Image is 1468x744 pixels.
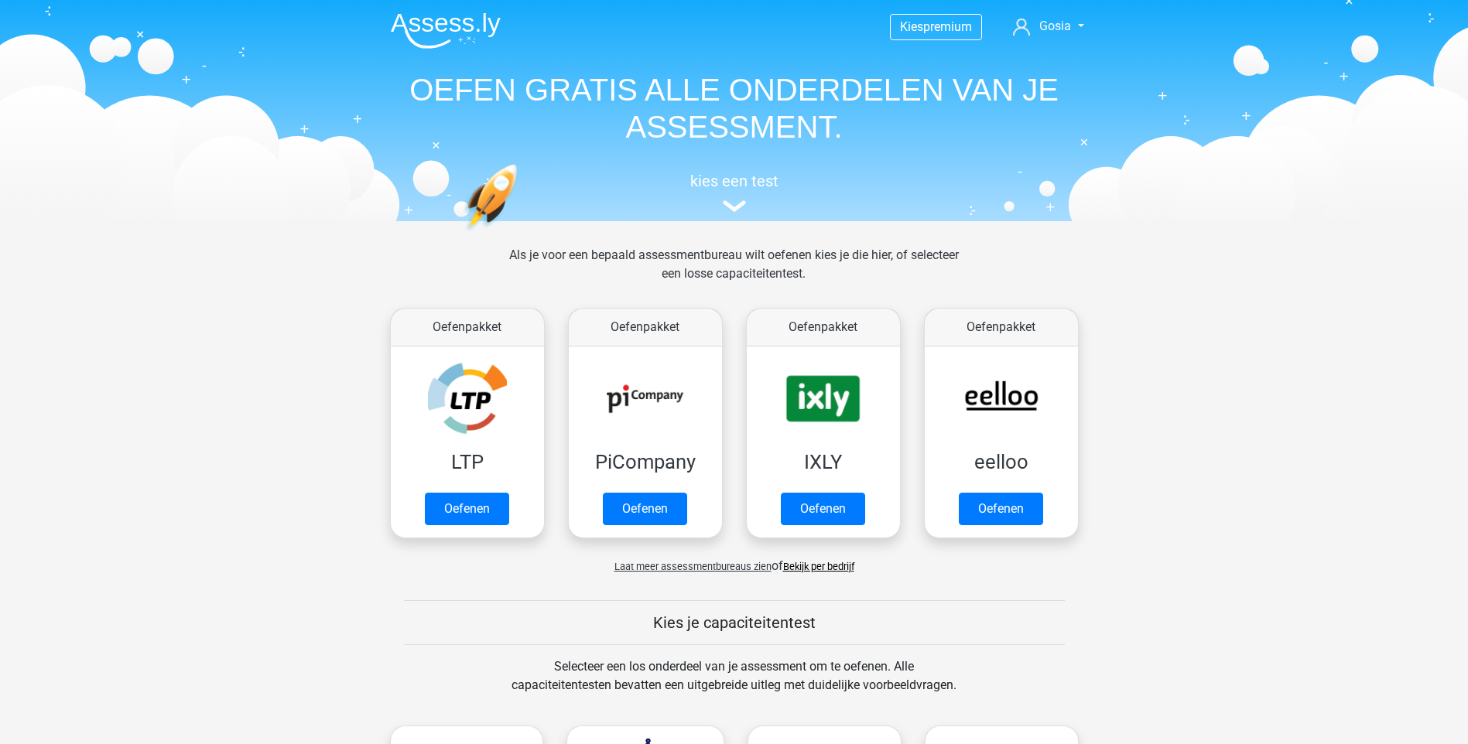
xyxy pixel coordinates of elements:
[378,172,1090,213] a: kies een test
[378,544,1090,575] div: of
[464,164,577,304] img: oefenen
[783,561,854,572] a: Bekijk per bedrijf
[497,657,971,713] div: Selecteer een los onderdeel van je assessment om te oefenen. Alle capaciteitentesten bevatten een...
[1007,17,1090,36] a: Gosia
[378,71,1090,145] h1: OEFEN GRATIS ALLE ONDERDELEN VAN JE ASSESSMENT.
[425,493,509,525] a: Oefenen
[614,561,772,572] span: Laat meer assessmentbureaus zien
[923,19,972,34] span: premium
[404,613,1065,632] h5: Kies je capaciteitentest
[378,172,1090,190] h5: kies een test
[603,493,687,525] a: Oefenen
[723,200,746,212] img: assessment
[781,493,865,525] a: Oefenen
[900,19,923,34] span: Kies
[1039,19,1071,33] span: Gosia
[959,493,1043,525] a: Oefenen
[497,246,971,302] div: Als je voor een bepaald assessmentbureau wilt oefenen kies je die hier, of selecteer een losse ca...
[891,16,981,37] a: Kiespremium
[391,12,501,49] img: Assessly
